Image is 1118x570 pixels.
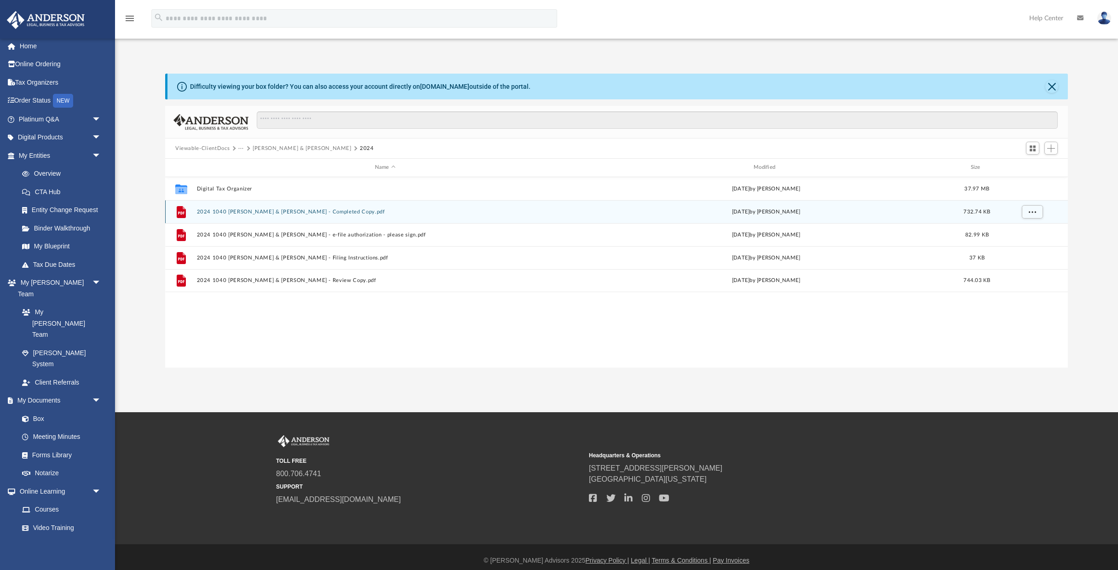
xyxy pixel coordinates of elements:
a: Video Training [13,518,106,537]
span: arrow_drop_down [92,482,110,501]
span: arrow_drop_down [92,146,110,165]
a: Terms & Conditions | [652,557,711,564]
a: [DOMAIN_NAME] [420,83,469,90]
small: SUPPORT [276,483,582,491]
a: Client Referrals [13,373,110,392]
span: 732.74 KB [963,209,990,214]
div: [DATE] by [PERSON_NAME] [578,276,955,285]
a: Tax Due Dates [13,255,115,274]
a: Online Ordering [6,55,115,74]
a: menu [124,17,135,24]
a: Pay Invoices [713,557,749,564]
button: [PERSON_NAME] & [PERSON_NAME] [253,144,352,153]
a: Privacy Policy | [586,557,629,564]
a: Order StatusNEW [6,92,115,110]
div: Modified [577,163,955,172]
div: © [PERSON_NAME] Advisors 2025 [115,556,1118,565]
small: TOLL FREE [276,457,582,465]
span: 82.99 KB [965,232,989,237]
button: 2024 1040 [PERSON_NAME] & [PERSON_NAME] - Filing Instructions.pdf [197,255,574,261]
button: More options [1022,205,1043,219]
div: NEW [53,94,73,108]
button: Viewable-ClientDocs [175,144,230,153]
div: grid [165,177,1068,368]
div: [DATE] by [PERSON_NAME] [578,253,955,262]
a: Platinum Q&Aarrow_drop_down [6,110,115,128]
a: Notarize [13,464,110,483]
button: 2024 [360,144,374,153]
div: Name [196,163,574,172]
a: Courses [13,501,110,519]
a: [GEOGRAPHIC_DATA][US_STATE] [589,475,707,483]
div: Difficulty viewing your box folder? You can also access your account directly on outside of the p... [190,82,530,92]
a: [PERSON_NAME] System [13,344,110,373]
a: Binder Walkthrough [13,219,115,237]
button: ··· [238,144,244,153]
a: [STREET_ADDRESS][PERSON_NAME] [589,464,722,472]
a: Overview [13,165,115,183]
a: My [PERSON_NAME] Teamarrow_drop_down [6,274,110,303]
input: Search files and folders [257,111,1058,129]
a: Legal | [631,557,650,564]
span: arrow_drop_down [92,274,110,293]
a: CTA Hub [13,183,115,201]
div: [DATE] by [PERSON_NAME] [578,230,955,239]
a: [EMAIL_ADDRESS][DOMAIN_NAME] [276,495,401,503]
div: id [169,163,192,172]
small: Headquarters & Operations [589,451,895,460]
img: Anderson Advisors Platinum Portal [4,11,87,29]
a: Entity Change Request [13,201,115,219]
a: 800.706.4741 [276,470,321,478]
a: Forms Library [13,446,106,464]
span: 744.03 KB [963,278,990,283]
a: Tax Organizers [6,73,115,92]
a: My Documentsarrow_drop_down [6,392,110,410]
button: Switch to Grid View [1026,142,1040,155]
button: Digital Tax Organizer [197,186,574,192]
a: My Entitiesarrow_drop_down [6,146,115,165]
img: Anderson Advisors Platinum Portal [276,435,331,447]
a: Meeting Minutes [13,428,110,446]
div: [DATE] by [PERSON_NAME] [578,184,955,193]
i: menu [124,13,135,24]
div: Size [959,163,996,172]
button: 2024 1040 [PERSON_NAME] & [PERSON_NAME] - Completed Copy.pdf [197,209,574,215]
a: Box [13,409,106,428]
div: id [999,163,1064,172]
button: Add [1044,142,1058,155]
button: 2024 1040 [PERSON_NAME] & [PERSON_NAME] - e-file authorization - please sign.pdf [197,232,574,238]
a: Home [6,37,115,55]
span: 37.97 MB [964,186,989,191]
span: arrow_drop_down [92,110,110,129]
button: Close [1045,80,1058,93]
i: search [154,12,164,23]
img: User Pic [1097,12,1111,25]
a: My [PERSON_NAME] Team [13,303,106,344]
span: 37 KB [969,255,985,260]
button: 2024 1040 [PERSON_NAME] & [PERSON_NAME] - Review Copy.pdf [197,277,574,283]
span: arrow_drop_down [92,128,110,147]
a: Online Learningarrow_drop_down [6,482,110,501]
a: My Blueprint [13,237,110,256]
span: arrow_drop_down [92,392,110,410]
a: Digital Productsarrow_drop_down [6,128,115,147]
div: [DATE] by [PERSON_NAME] [578,207,955,216]
a: Resources [13,537,110,555]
